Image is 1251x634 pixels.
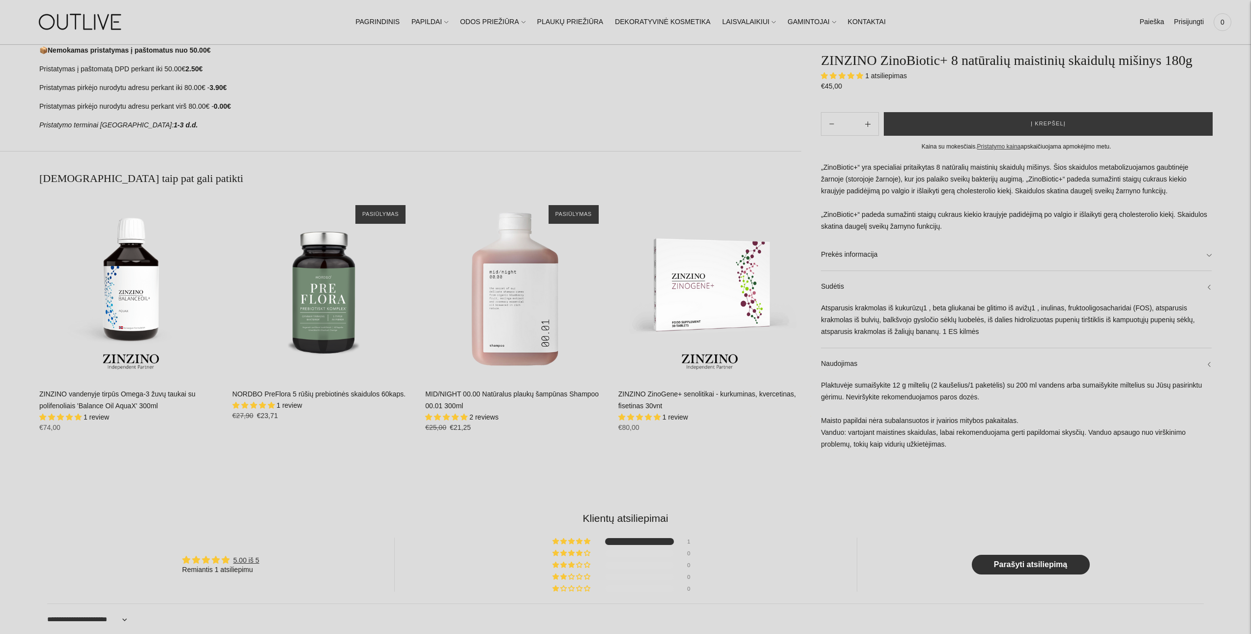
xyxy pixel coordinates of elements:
a: ZINZINO vandenyje tirpūs Omega-3 žuvų taukai su polifenoliais 'Balance Oil AquaX' 300ml [39,195,223,379]
span: 1 review [84,413,109,421]
span: 5.00 stars [233,401,277,409]
a: PAGRINDINIS [355,11,400,33]
a: Prisijungti [1174,11,1204,33]
span: €80,00 [618,423,640,431]
span: 5.00 stars [39,413,84,421]
a: NORDBO PreFlora 5 rūšių prebiotinės skaidulos 60kaps. [233,390,406,398]
a: Prekės informacija [821,239,1212,271]
a: Naudojimas [821,348,1212,380]
button: Subtract product quantity [857,112,878,136]
strong: 1-3 d.d. [174,121,198,129]
a: NORDBO PreFlora 5 rūšių prebiotinės skaidulos 60kaps. [233,195,416,379]
a: ZINZINO vandenyje tirpūs Omega-3 žuvų taukai su polifenoliais 'Balance Oil AquaX' 300ml [39,390,195,410]
div: Plaktuvėje sumaišykite 12 g miltelių (2 kaušelius/1 paketėlis) su 200 ml vandens arba sumaišykite... [821,380,1212,460]
a: Pristatymo kaina [977,143,1021,150]
a: GAMINTOJAI [787,11,836,33]
s: €25,00 [425,423,446,431]
span: 5.00 stars [821,71,865,79]
p: 📦 [39,45,801,57]
span: 2 reviews [469,413,498,421]
a: 5.00 iš 5 [233,556,259,564]
a: MID/NIGHT 00.00 Natūralus plaukų šampūnas Shampoo 00.01 300ml [425,195,609,379]
div: 100% (1) reviews with 5 star rating [553,538,592,545]
span: €45,00 [821,82,842,90]
span: €21,25 [450,423,471,431]
a: PAPILDAI [411,11,448,33]
a: Paieška [1139,11,1164,33]
span: 1 review [276,401,302,409]
div: Atsparusis krakmolas iš kukurūzų1 , beta gliukanai be glitimo iš avižų1 , inulinas, fruktooligosa... [821,302,1212,348]
div: Remiantis 1 atsiliepimu [182,565,260,575]
input: Product quantity [843,117,857,131]
a: ZINZINO [821,39,846,45]
img: OUTLIVE [20,5,143,39]
strong: 3.90€ [209,84,227,91]
a: Parašyti atsiliepimą [972,555,1090,574]
a: Sudėtis [821,271,1212,302]
strong: 2.50€ [185,65,203,73]
span: 0 [1216,15,1229,29]
p: Pristatymas pirkėjo nurodytu adresu perkant iki 80.00€ - [39,82,801,94]
a: ZINZINO ZinoGene+ senolitikai - kurkuminas, kvercetinas, fisetinas 30vnt [618,195,802,379]
button: Add product quantity [821,112,842,136]
div: Kaina su mokesčiais. apskaičiuojama apmokėjimo metu. [821,142,1212,152]
p: Pristatymas į paštomatą DPD perkant iki 50.00€ [39,63,801,75]
a: LAISVALAIKIUI [722,11,776,33]
p: Pristatymas pirkėjo nurodytu adresu perkant virš 80.00€ - [39,101,801,113]
span: €74,00 [39,423,60,431]
a: KONTAKTAI [848,11,886,33]
span: Į krepšelį [1031,119,1066,129]
h2: Klientų atsiliepimai [47,511,1204,525]
span: €23,71 [257,412,278,420]
strong: Nemokamas pristatymas į paštomatus nuo 50.00€ [48,46,210,54]
span: 1 atsiliepimas [865,71,907,79]
a: 0 [1214,11,1231,33]
div: 1 [687,538,699,545]
em: Pristatymo terminai [GEOGRAPHIC_DATA]: [39,121,174,129]
h1: ZINZINO ZinoBiotic+ 8 natūralių maistinių skaidulų mišinys 180g [821,51,1212,68]
a: DEKORATYVINĖ KOSMETIKA [615,11,710,33]
span: 1 review [663,413,688,421]
a: MID/NIGHT 00.00 Natūralus plaukų šampūnas Shampoo 00.01 300ml [425,390,599,410]
p: „ZinoBiotic+“ yra specialiai pritaikytas 8 natūralių maistinių skaidulų mišinys. Šios skaidulos m... [821,161,1212,232]
strong: 0.00€ [214,102,231,110]
span: 5.00 stars [618,413,663,421]
div: Average rating is 5.00 stars [182,554,260,566]
button: Į krepšelį [884,112,1213,136]
s: €27,90 [233,412,254,420]
a: ZINZINO ZinoGene+ senolitikai - kurkuminas, kvercetinas, fisetinas 30vnt [618,390,796,410]
select: Sort dropdown [47,608,130,632]
span: 5.00 stars [425,413,469,421]
h2: [DEMOGRAPHIC_DATA] taip pat gali patikti [39,171,801,186]
a: PLAUKŲ PRIEŽIŪRA [537,11,604,33]
a: ODOS PRIEŽIŪRA [460,11,525,33]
